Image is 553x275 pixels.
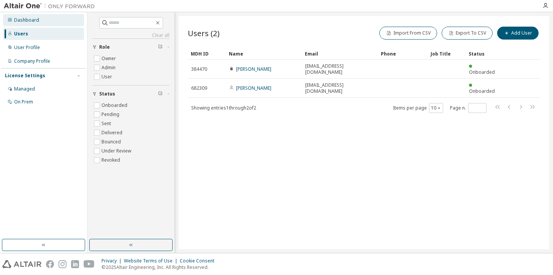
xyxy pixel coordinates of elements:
[92,32,170,38] a: Clear all
[379,27,437,40] button: Import From CSV
[101,101,129,110] label: Onboarded
[14,99,33,105] div: On Prem
[431,48,463,60] div: Job Title
[101,128,124,137] label: Delivered
[101,137,122,146] label: Bounced
[101,119,113,128] label: Sent
[191,48,223,60] div: MDH ID
[71,260,79,268] img: linkedin.svg
[14,31,28,37] div: Users
[442,27,493,40] button: Export To CSV
[450,103,486,113] span: Page n.
[101,110,121,119] label: Pending
[101,63,117,72] label: Admin
[101,54,117,63] label: Owner
[124,258,180,264] div: Website Terms of Use
[59,260,67,268] img: instagram.svg
[101,258,124,264] div: Privacy
[469,69,495,75] span: Onboarded
[191,85,207,91] span: 682309
[46,260,54,268] img: facebook.svg
[14,58,50,64] div: Company Profile
[381,48,425,60] div: Phone
[305,48,375,60] div: Email
[180,258,219,264] div: Cookie Consent
[99,44,110,50] span: Role
[158,91,163,97] span: Clear filter
[92,86,170,102] button: Status
[469,48,501,60] div: Status
[497,27,539,40] button: Add User
[158,44,163,50] span: Clear filter
[431,105,441,111] button: 10
[14,45,40,51] div: User Profile
[14,17,39,23] div: Dashboard
[101,156,122,165] label: Revoked
[92,39,170,56] button: Role
[469,88,495,94] span: Onboarded
[393,103,443,113] span: Items per page
[305,82,374,94] span: [EMAIL_ADDRESS][DOMAIN_NAME]
[236,85,271,91] a: [PERSON_NAME]
[305,63,374,75] span: [EMAIL_ADDRESS][DOMAIN_NAME]
[236,66,271,72] a: [PERSON_NAME]
[191,66,207,72] span: 384470
[2,260,41,268] img: altair_logo.svg
[99,91,115,97] span: Status
[188,28,220,38] span: Users (2)
[4,2,99,10] img: Altair One
[5,73,45,79] div: License Settings
[14,86,35,92] div: Managed
[229,48,299,60] div: Name
[191,105,256,111] span: Showing entries 1 through 2 of 2
[101,72,114,81] label: User
[84,260,95,268] img: youtube.svg
[101,146,133,156] label: Under Review
[101,264,219,270] p: © 2025 Altair Engineering, Inc. All Rights Reserved.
